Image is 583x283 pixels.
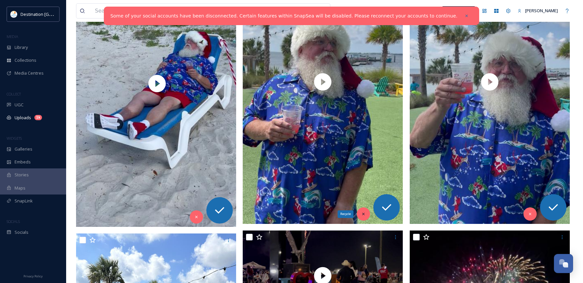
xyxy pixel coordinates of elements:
[15,229,28,235] span: Socials
[34,115,42,120] div: 1k
[525,8,558,14] span: [PERSON_NAME]
[442,6,475,16] a: What's New
[288,4,327,17] a: View all files
[514,4,561,17] a: [PERSON_NAME]
[7,91,21,96] span: COLLECT
[15,57,36,63] span: Collections
[554,254,573,273] button: Open Chat
[92,4,276,18] input: Search your library
[15,146,32,152] span: Galleries
[15,70,44,76] span: Media Centres
[15,159,31,165] span: Embeds
[338,210,354,218] div: Recycle
[23,272,43,280] a: Privacy Policy
[11,11,17,18] img: download.png
[110,13,458,19] a: Some of your social accounts have been disconnected. Certain features within SnapSea will be disa...
[15,115,31,121] span: Uploads
[15,172,29,178] span: Stories
[15,102,23,108] span: UGC
[15,198,33,204] span: SnapLink
[7,136,22,141] span: WIDGETS
[23,274,43,278] span: Privacy Policy
[21,11,86,17] span: Destination [GEOGRAPHIC_DATA]
[7,34,18,39] span: MEDIA
[15,44,28,51] span: Library
[7,219,20,224] span: SOCIALS
[15,185,25,191] span: Maps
